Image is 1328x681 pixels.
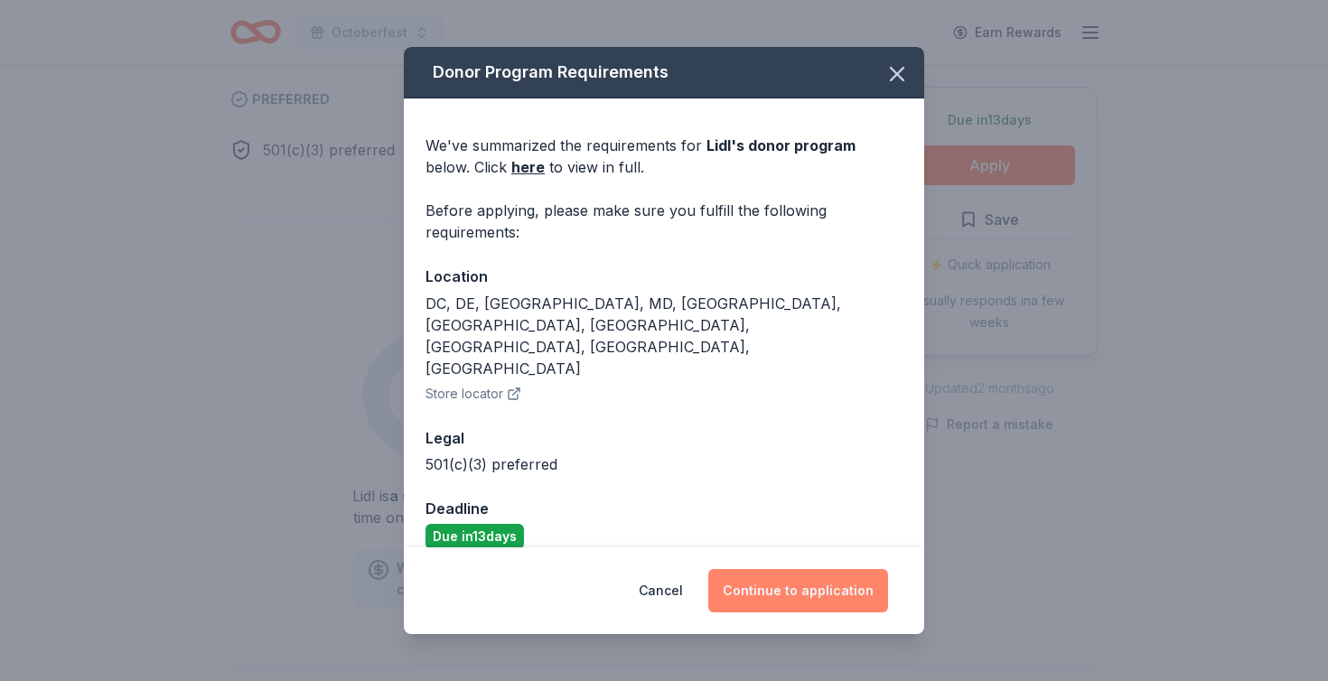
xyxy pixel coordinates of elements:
[708,569,888,612] button: Continue to application
[426,453,902,475] div: 501(c)(3) preferred
[511,156,545,178] a: here
[426,265,902,288] div: Location
[426,426,902,450] div: Legal
[639,569,683,612] button: Cancel
[426,135,902,178] div: We've summarized the requirements for below. Click to view in full.
[426,200,902,243] div: Before applying, please make sure you fulfill the following requirements:
[404,47,924,98] div: Donor Program Requirements
[426,383,521,405] button: Store locator
[426,497,902,520] div: Deadline
[426,524,524,549] div: Due in 13 days
[706,136,856,154] span: Lidl 's donor program
[426,293,902,379] div: DC, DE, [GEOGRAPHIC_DATA], MD, [GEOGRAPHIC_DATA], [GEOGRAPHIC_DATA], [GEOGRAPHIC_DATA], [GEOGRAPH...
